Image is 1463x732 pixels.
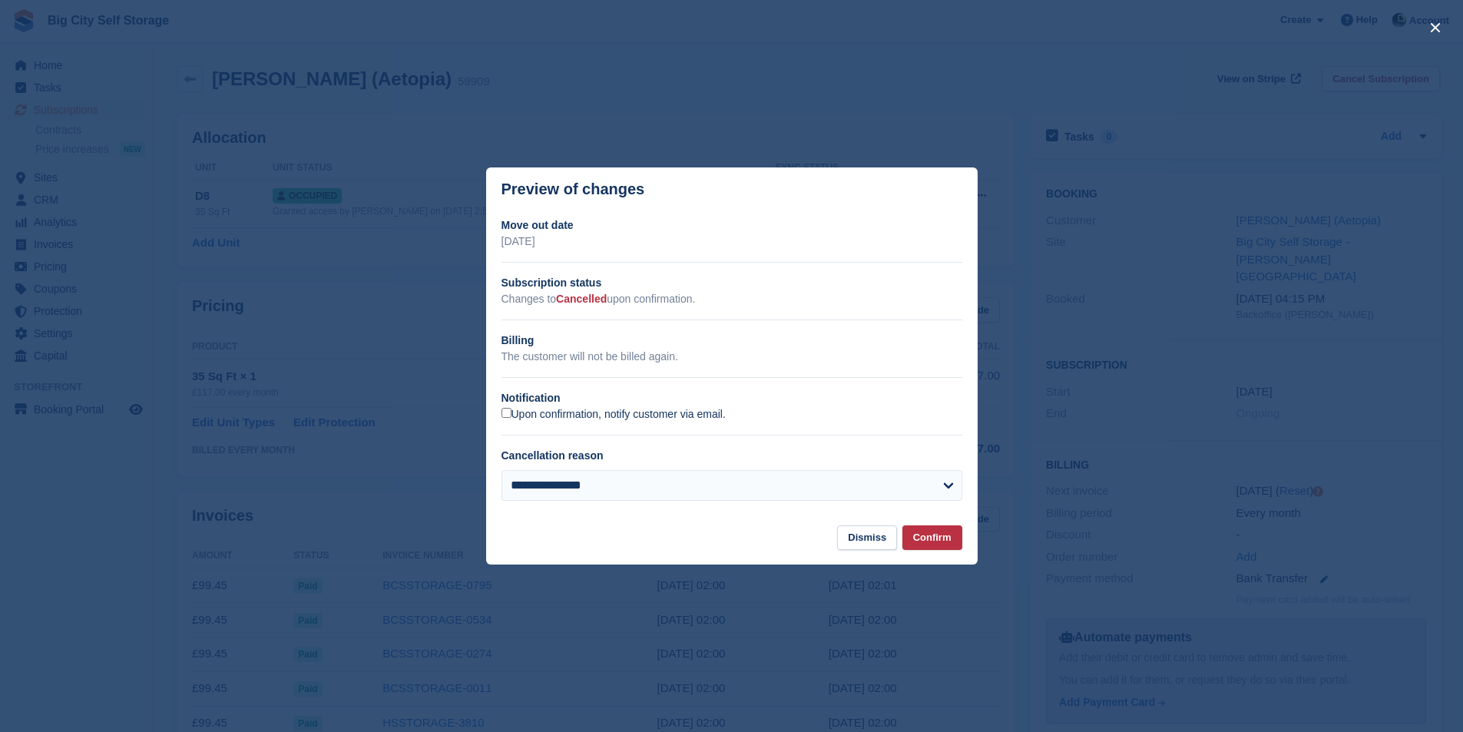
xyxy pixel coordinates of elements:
[902,525,962,551] button: Confirm
[501,349,962,365] p: The customer will not be billed again.
[501,181,645,198] p: Preview of changes
[501,333,962,349] h2: Billing
[501,234,962,250] p: [DATE]
[501,408,726,422] label: Upon confirmation, notify customer via email.
[501,390,962,406] h2: Notification
[1423,15,1448,40] button: close
[501,408,511,418] input: Upon confirmation, notify customer via email.
[501,275,962,291] h2: Subscription status
[501,291,962,307] p: Changes to upon confirmation.
[556,293,607,305] span: Cancelled
[501,217,962,234] h2: Move out date
[501,449,604,462] label: Cancellation reason
[837,525,897,551] button: Dismiss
